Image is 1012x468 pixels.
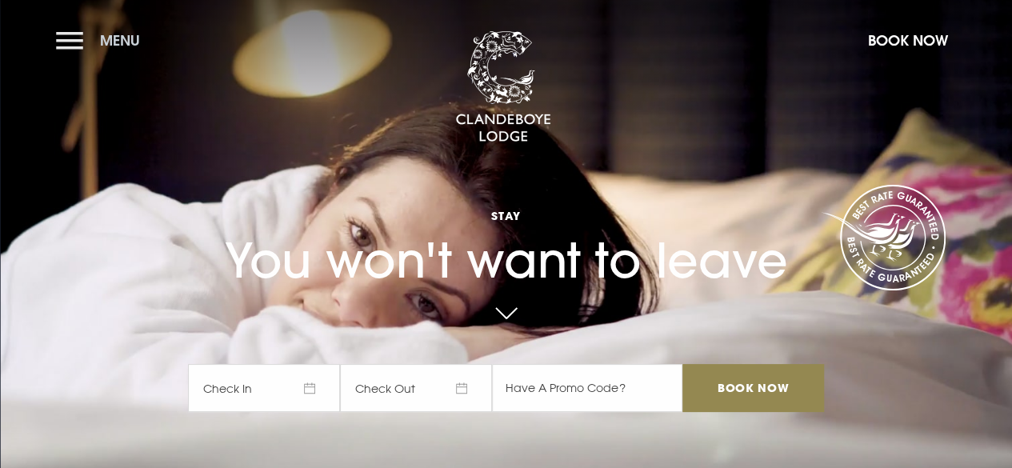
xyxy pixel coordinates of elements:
[455,31,551,143] img: Clandeboye Lodge
[682,364,823,412] input: Book Now
[340,364,492,412] span: Check Out
[188,178,823,289] h1: You won't want to leave
[492,364,682,412] input: Have A Promo Code?
[56,23,148,58] button: Menu
[100,31,140,50] span: Menu
[188,208,823,223] span: Stay
[860,23,956,58] button: Book Now
[188,364,340,412] span: Check In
